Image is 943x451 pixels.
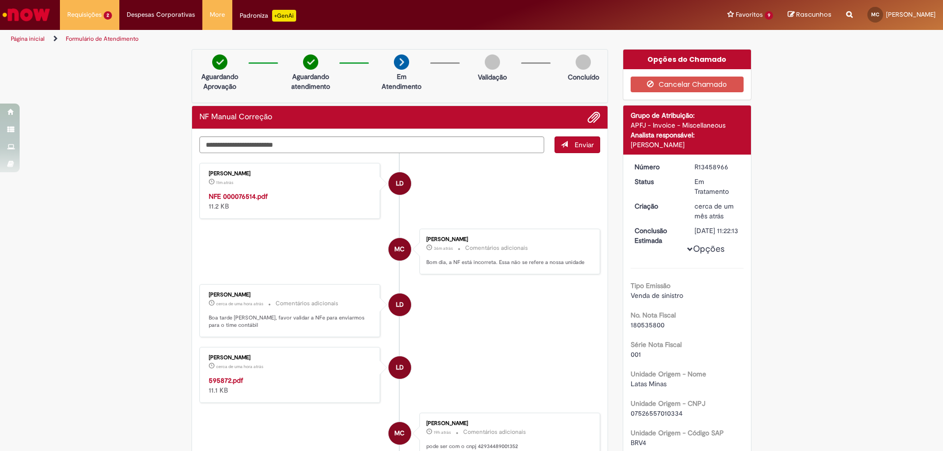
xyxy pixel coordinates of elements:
b: Unidade Origem - CNPJ [631,399,705,408]
div: Opções do Chamado [623,50,751,69]
a: Página inicial [11,35,45,43]
div: [PERSON_NAME] [631,140,744,150]
span: LD [396,356,404,379]
span: LD [396,293,404,317]
button: Cancelar Chamado [631,77,744,92]
p: Aguardando Aprovação [196,72,244,91]
p: Aguardando atendimento [287,72,334,91]
p: Boa tarde [PERSON_NAME], favor validar a NFe para enviarmos para o time contábil [209,314,372,329]
time: 30/09/2025 10:51:59 [216,301,263,307]
dt: Criação [627,201,688,211]
span: 19h atrás [434,429,451,435]
span: Enviar [575,140,594,149]
textarea: Digite sua mensagem aqui... [199,136,544,153]
time: 29/09/2025 17:14:51 [434,429,451,435]
b: Série Nota Fiscal [631,340,682,349]
small: Comentários adicionais [276,299,338,308]
span: 9 [765,11,773,20]
time: 30/09/2025 11:41:20 [216,180,233,186]
span: 2 [104,11,112,20]
ul: Trilhas de página [7,30,621,48]
span: MC [871,11,879,18]
span: cerca de uma hora atrás [216,301,263,307]
span: More [210,10,225,20]
img: img-circle-grey.png [576,54,591,70]
img: ServiceNow [1,5,52,25]
b: Unidade Origem - Nome [631,370,706,378]
span: MC [394,422,405,445]
div: Em Tratamento [694,177,740,196]
span: 07526557010334 [631,409,683,418]
b: Unidade Origem - Código SAP [631,428,724,437]
b: Tipo Emissão [631,281,670,290]
div: [PERSON_NAME] [426,421,590,426]
p: Validação [478,72,507,82]
button: Enviar [555,136,600,153]
small: Comentários adicionais [465,244,528,252]
a: Formulário de Atendimento [66,35,139,43]
span: 180535800 [631,320,665,329]
p: pode ser com o cnpj 42934489001352 [426,443,590,451]
div: 28/08/2025 16:05:22 [694,201,740,221]
span: Rascunhos [796,10,832,19]
span: MC [394,238,405,261]
button: Adicionar anexos [587,111,600,124]
div: APFJ - Invoice - Miscellaneous [631,120,744,130]
img: check-circle-green.png [212,54,227,70]
span: Venda de sinistro [631,291,683,300]
dt: Número [627,162,688,172]
div: MariaEliza Costa [388,238,411,261]
span: BRV4 [631,438,646,447]
span: Favoritos [736,10,763,20]
div: MariaEliza Costa [388,422,411,445]
div: [PERSON_NAME] [209,355,372,361]
span: cerca de um mês atrás [694,202,734,220]
dt: Conclusão Estimada [627,226,688,245]
img: arrow-next.png [394,54,409,70]
div: [PERSON_NAME] [209,171,372,177]
div: [DATE] 11:22:13 [694,226,740,236]
span: Latas Minas [631,379,666,388]
div: R13458966 [694,162,740,172]
time: 28/08/2025 16:05:22 [694,202,734,220]
p: Concluído [568,72,599,82]
p: Em Atendimento [378,72,425,91]
span: 36m atrás [434,245,453,251]
div: undefined Online [388,293,411,316]
div: Larissa Davide [388,172,411,195]
div: Analista responsável: [631,130,744,140]
span: 001 [631,350,641,359]
small: Comentários adicionais [463,428,526,436]
span: Despesas Corporativas [127,10,195,20]
div: Grupo de Atribuição: [631,110,744,120]
h2: NF Manual Correção Histórico de tíquete [199,113,272,122]
div: [PERSON_NAME] [209,292,372,298]
span: LD [396,172,404,195]
b: No. Nota Fiscal [631,311,676,319]
span: [PERSON_NAME] [886,10,936,19]
p: Bom dia, a NF está incorreta. Essa não se refere a nossa unidade [426,259,590,266]
span: cerca de uma hora atrás [216,364,263,370]
p: +GenAi [272,10,296,22]
span: Requisições [67,10,102,20]
dt: Status [627,177,688,186]
a: NFE 000076514.pdf [209,192,268,201]
time: 30/09/2025 11:16:41 [434,245,453,251]
div: undefined Online [388,356,411,379]
img: img-circle-grey.png [485,54,500,70]
div: Padroniza [240,10,296,22]
div: 11.2 KB [209,191,372,211]
a: 595872.pdf [209,376,243,385]
div: 11.1 KB [209,375,372,395]
span: 11m atrás [216,180,233,186]
div: [PERSON_NAME] [426,237,590,242]
img: check-circle-green.png [303,54,318,70]
a: Rascunhos [788,10,832,20]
